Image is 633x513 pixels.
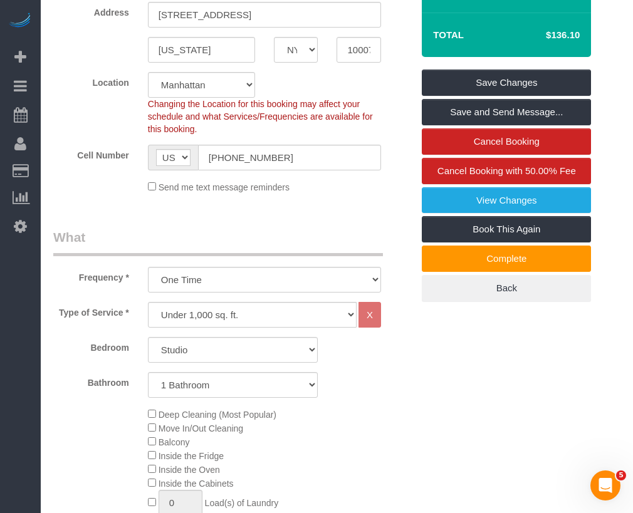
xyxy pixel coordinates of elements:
iframe: Intercom live chat [590,470,620,500]
a: Cancel Booking [422,128,591,155]
span: Changing the Location for this booking may affect your schedule and what Services/Frequencies are... [148,99,373,134]
span: Inside the Oven [159,465,220,475]
span: Balcony [159,437,190,447]
img: Automaid Logo [8,13,33,30]
span: Load(s) of Laundry [205,498,279,508]
label: Bathroom [44,372,139,389]
a: Save Changes [422,70,591,96]
a: View Changes [422,187,591,214]
a: Back [422,275,591,301]
span: Cancel Booking with 50.00% Fee [437,165,576,176]
span: Deep Cleaning (Most Popular) [159,410,276,420]
h4: $136.10 [508,30,580,41]
label: Cell Number [44,145,139,162]
input: Zip Code [337,37,381,63]
span: Send me text message reminders [159,182,290,192]
legend: What [53,228,383,256]
a: Cancel Booking with 50.00% Fee [422,158,591,184]
strong: Total [433,29,464,40]
label: Frequency * [44,267,139,284]
label: Address [44,2,139,19]
a: Save and Send Message... [422,99,591,125]
label: Location [44,72,139,89]
input: City [148,37,255,63]
label: Type of Service * [44,302,139,319]
a: Complete [422,246,591,272]
span: 5 [616,470,626,480]
label: Bedroom [44,337,139,354]
span: Inside the Cabinets [159,479,234,489]
span: Move In/Out Cleaning [159,423,243,433]
input: Cell Number [198,145,381,170]
a: Book This Again [422,216,591,242]
span: Inside the Fridge [159,451,224,461]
